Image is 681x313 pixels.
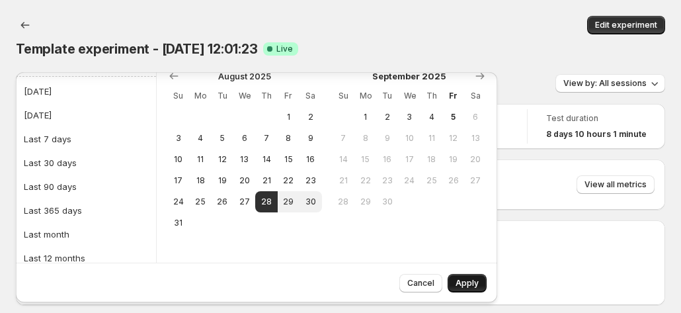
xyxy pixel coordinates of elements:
span: Cancel [407,278,434,289]
span: 14 [338,154,349,165]
button: Wednesday August 20 2025 [233,170,255,191]
span: 26 [217,197,228,207]
th: Friday [442,85,464,107]
button: Sunday August 10 2025 [167,149,189,170]
span: 27 [239,197,250,207]
button: Thursday September 18 2025 [421,149,442,170]
th: Monday [354,85,376,107]
span: 19 [217,175,228,186]
button: Saturday September 6 2025 [465,107,487,128]
th: Wednesday [233,85,255,107]
span: We [404,91,415,101]
button: Saturday August 23 2025 [300,170,321,191]
span: 30 [305,197,316,207]
span: Edit experiment [595,20,657,30]
button: Thursday August 14 2025 [255,149,277,170]
span: 6 [239,133,250,144]
span: 18 [426,154,437,165]
button: Friday September 12 2025 [442,128,464,149]
button: Tuesday September 23 2025 [376,170,398,191]
span: 1 [283,112,294,122]
button: Saturday August 30 2025 [300,191,321,212]
div: Last month [24,228,69,241]
span: 15 [283,154,294,165]
button: Wednesday September 17 2025 [399,149,421,170]
button: Sunday September 21 2025 [333,170,354,191]
span: 8 [283,133,294,144]
button: Friday August 1 2025 [278,107,300,128]
span: 29 [283,197,294,207]
span: 20 [239,175,250,186]
button: Monday September 15 2025 [354,149,376,170]
button: View by: All sessions [555,74,665,93]
span: 18 [194,175,206,186]
button: Last 365 days [20,200,152,221]
span: 11 [426,133,437,144]
button: Last 30 days [20,152,152,173]
span: Apply [456,278,479,289]
button: Tuesday September 30 2025 [376,191,398,212]
span: 17 [173,175,184,186]
button: Tuesday August 5 2025 [212,128,233,149]
span: Mo [360,91,371,101]
button: Tuesday August 12 2025 [212,149,233,170]
button: Tuesday September 2 2025 [376,107,398,128]
p: Product page [397,279,655,289]
button: Thursday August 21 2025 [255,170,277,191]
button: Friday August 15 2025 [278,149,300,170]
span: 16 [381,154,393,165]
button: Monday September 8 2025 [354,128,376,149]
span: Tu [381,91,393,101]
button: Sunday August 24 2025 [167,191,189,212]
span: Sa [470,91,481,101]
span: 14 [260,154,272,165]
button: Tuesday August 19 2025 [212,170,233,191]
th: Sunday [333,85,354,107]
span: 5 [448,112,459,122]
span: 2 [305,112,316,122]
span: 11 [194,154,206,165]
span: 22 [360,175,371,186]
span: Test duration [546,113,647,124]
button: Thursday September 11 2025 [421,128,442,149]
button: Sunday August 17 2025 [167,170,189,191]
span: 1 [360,112,371,122]
button: Monday September 22 2025 [354,170,376,191]
span: We [239,91,250,101]
button: Wednesday August 6 2025 [233,128,255,149]
span: 3 [404,112,415,122]
span: 28 [338,197,349,207]
span: 22 [283,175,294,186]
button: Wednesday August 13 2025 [233,149,255,170]
th: Thursday [255,85,277,107]
span: 19 [448,154,459,165]
span: 21 [260,175,272,186]
button: Monday August 25 2025 [189,191,211,212]
button: Monday August 18 2025 [189,170,211,191]
button: Monday September 29 2025 [354,191,376,212]
span: Sa [305,91,316,101]
button: Show next month, October 2025 [471,67,489,85]
span: 23 [381,175,393,186]
span: 10 [404,133,415,144]
span: Su [173,91,184,101]
span: 15 [360,154,371,165]
button: Saturday August 9 2025 [300,128,321,149]
span: 8 [360,133,371,144]
span: 21 [338,175,349,186]
button: Saturday September 20 2025 [465,149,487,170]
th: Tuesday [212,85,233,107]
div: [DATE] [24,85,52,98]
span: Su [338,91,349,101]
button: Friday August 29 2025 [278,191,300,212]
span: 2 [381,112,393,122]
button: Start of range Thursday August 28 2025 [255,191,277,212]
button: Sunday September 28 2025 [333,191,354,212]
span: Th [426,91,437,101]
span: Mo [194,91,206,101]
button: Wednesday September 3 2025 [399,107,421,128]
button: Sunday August 31 2025 [167,212,189,234]
th: Monday [189,85,211,107]
div: [DATE] [24,109,52,122]
div: Last 7 days [24,132,71,146]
